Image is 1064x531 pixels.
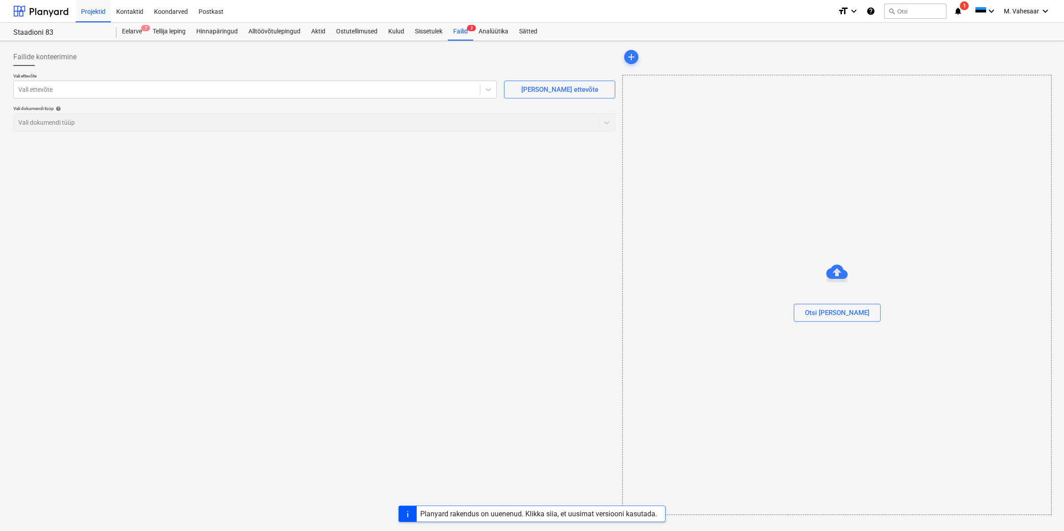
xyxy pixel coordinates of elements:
span: add [626,52,637,62]
div: Otsi [PERSON_NAME] [805,307,869,319]
p: Vali ettevõte [13,73,497,81]
a: Tellija leping [147,23,191,41]
a: Hinnapäringud [191,23,243,41]
div: Staadioni 83 [13,28,106,37]
a: Ostutellimused [331,23,383,41]
span: 7 [141,25,150,31]
a: Sissetulek [410,23,448,41]
span: help [54,106,61,111]
button: Otsi [PERSON_NAME] [794,304,881,322]
a: Analüütika [473,23,514,41]
a: Aktid [306,23,331,41]
button: [PERSON_NAME] ettevõte [504,81,615,98]
div: [PERSON_NAME] ettevõte [521,84,598,95]
span: 2 [467,25,476,31]
span: Failide konteerimine [13,52,77,62]
div: Planyard rakendus on uuenenud. Klikka siia, et uusimat versiooni kasutada. [420,510,657,518]
a: Eelarve7 [117,23,147,41]
a: Sätted [514,23,543,41]
div: Otsi [PERSON_NAME] [622,75,1052,515]
a: Kulud [383,23,410,41]
a: Alltöövõtulepingud [243,23,306,41]
div: Vali dokumendi tüüp [13,106,615,111]
div: Failid [448,23,473,41]
div: Eelarve [117,23,147,41]
a: Failid2 [448,23,473,41]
